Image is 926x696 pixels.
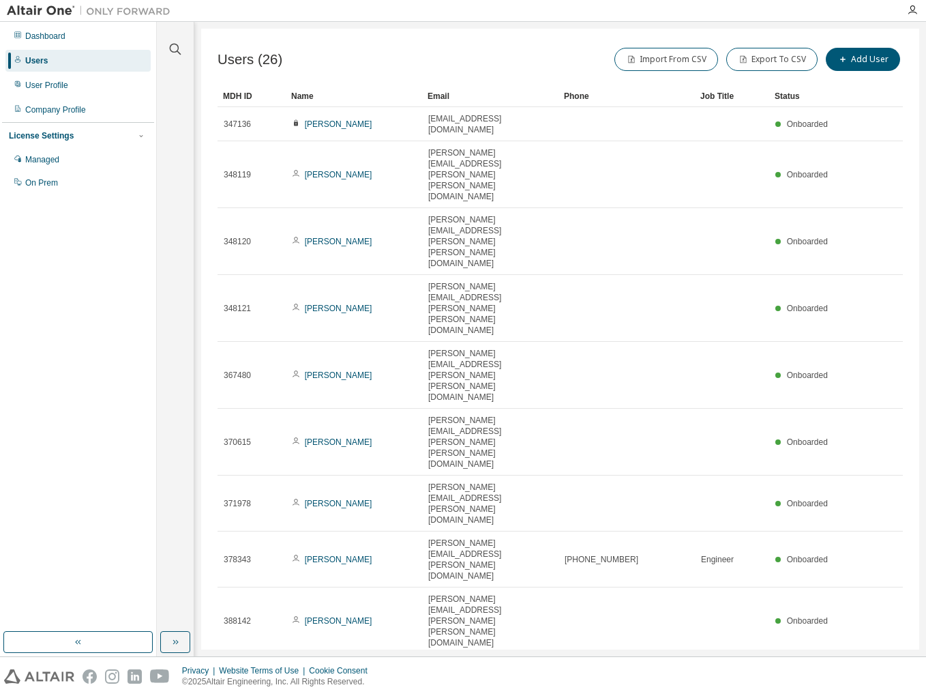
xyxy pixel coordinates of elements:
span: 348119 [224,169,251,180]
div: Status [775,85,832,107]
button: Add User [826,48,900,71]
span: [PERSON_NAME][EMAIL_ADDRESS][PERSON_NAME][PERSON_NAME][DOMAIN_NAME] [428,594,552,648]
span: [PERSON_NAME][EMAIL_ADDRESS][PERSON_NAME][PERSON_NAME][DOMAIN_NAME] [428,415,552,469]
div: On Prem [25,177,58,188]
span: Onboarded [787,437,828,447]
span: [PERSON_NAME][EMAIL_ADDRESS][PERSON_NAME][DOMAIN_NAME] [428,538,552,581]
img: linkedin.svg [128,669,142,684]
div: Job Title [700,85,764,107]
a: [PERSON_NAME] [305,119,372,129]
div: Company Profile [25,104,86,115]
span: [PERSON_NAME][EMAIL_ADDRESS][PERSON_NAME][DOMAIN_NAME] [428,482,552,525]
a: [PERSON_NAME] [305,371,372,380]
span: Engineer [701,554,734,565]
div: Users [25,55,48,66]
span: Onboarded [787,616,828,626]
span: 371978 [224,498,251,509]
span: [PERSON_NAME][EMAIL_ADDRESS][PERSON_NAME][PERSON_NAME][DOMAIN_NAME] [428,281,552,336]
a: [PERSON_NAME] [305,237,372,246]
img: youtube.svg [150,669,170,684]
span: Users (26) [218,52,282,68]
span: Onboarded [787,170,828,179]
div: Name [291,85,417,107]
span: 370615 [224,437,251,448]
span: Onboarded [787,237,828,246]
a: [PERSON_NAME] [305,170,372,179]
div: Website Terms of Use [219,665,309,676]
a: [PERSON_NAME] [305,555,372,564]
span: [EMAIL_ADDRESS][DOMAIN_NAME] [428,113,552,135]
span: Onboarded [787,499,828,508]
div: Phone [564,85,689,107]
div: Email [428,85,553,107]
span: [PERSON_NAME][EMAIL_ADDRESS][PERSON_NAME][PERSON_NAME][DOMAIN_NAME] [428,147,552,202]
span: [PERSON_NAME][EMAIL_ADDRESS][PERSON_NAME][PERSON_NAME][DOMAIN_NAME] [428,348,552,403]
span: Onboarded [787,119,828,129]
div: License Settings [9,130,74,141]
img: facebook.svg [83,669,97,684]
button: Import From CSV [614,48,718,71]
span: Onboarded [787,555,828,564]
a: [PERSON_NAME] [305,499,372,508]
span: 378343 [224,554,251,565]
span: 348120 [224,236,251,247]
div: Dashboard [25,31,65,42]
span: Onboarded [787,304,828,313]
div: Privacy [182,665,219,676]
button: Export To CSV [726,48,818,71]
div: MDH ID [223,85,280,107]
div: Managed [25,154,59,165]
span: [PERSON_NAME][EMAIL_ADDRESS][PERSON_NAME][PERSON_NAME][DOMAIN_NAME] [428,214,552,269]
span: [PHONE_NUMBER] [565,554,638,565]
img: Altair One [7,4,177,18]
a: [PERSON_NAME] [305,616,372,626]
a: [PERSON_NAME] [305,304,372,313]
img: altair_logo.svg [4,669,74,684]
span: Onboarded [787,371,828,380]
span: 348121 [224,303,251,314]
p: © 2025 Altair Engineering, Inc. All Rights Reserved. [182,676,376,688]
a: [PERSON_NAME] [305,437,372,447]
span: 347136 [224,119,251,130]
span: 367480 [224,370,251,381]
div: User Profile [25,80,68,91]
img: instagram.svg [105,669,119,684]
div: Cookie Consent [309,665,375,676]
span: 388142 [224,615,251,626]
